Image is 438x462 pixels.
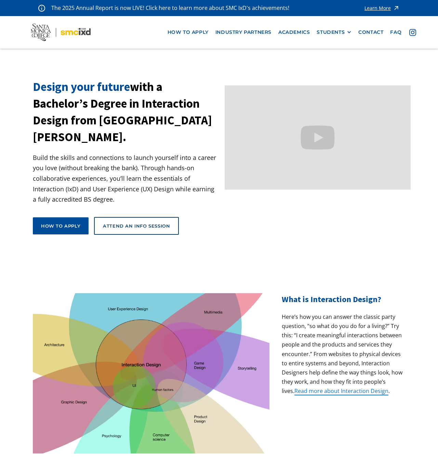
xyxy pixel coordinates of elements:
[31,24,91,41] img: Santa Monica College - SMC IxD logo
[282,312,405,396] p: Here’s how you can answer the classic party question, “so what do you do for a living?” Try this:...
[94,217,179,235] a: Attend an Info Session
[33,79,130,94] span: Design your future
[364,6,391,11] div: Learn More
[355,26,387,39] a: contact
[275,26,313,39] a: Academics
[33,293,269,453] img: venn diagram showing how your career can be built from the IxD Bachelor's Degree and your interes...
[393,3,400,13] img: icon - arrow - alert
[282,293,405,305] h2: What is Interaction Design?
[409,29,416,36] img: icon - instagram
[225,85,411,190] iframe: Design your future with a Bachelor's Degree in Interaction Design from Santa Monica College
[33,217,89,234] a: How to apply
[317,29,345,35] div: STUDENTS
[387,26,405,39] a: faq
[212,26,275,39] a: industry partners
[33,152,219,205] p: Build the skills and connections to launch yourself into a career you love (without breaking the ...
[317,29,351,35] div: STUDENTS
[33,79,219,146] h1: with a Bachelor’s Degree in Interaction Design from [GEOGRAPHIC_DATA][PERSON_NAME].
[103,223,170,229] div: Attend an Info Session
[41,223,80,229] div: How to apply
[38,4,45,12] img: icon - information - alert
[164,26,212,39] a: how to apply
[364,3,400,13] a: Learn More
[294,387,388,395] a: Read more about Interaction Design
[51,3,290,13] p: The 2025 Annual Report is now LIVE! Click here to learn more about SMC IxD's achievements!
